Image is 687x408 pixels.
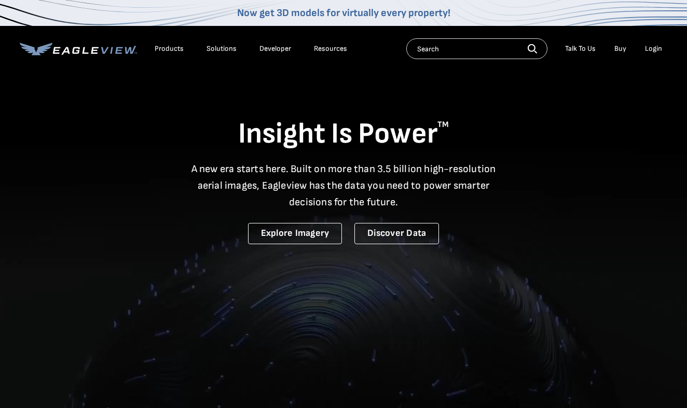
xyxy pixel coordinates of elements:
a: Explore Imagery [248,223,342,244]
div: Solutions [207,44,237,53]
a: Buy [614,44,626,53]
div: Resources [314,44,347,53]
p: A new era starts here. Built on more than 3.5 billion high-resolution aerial images, Eagleview ha... [185,161,502,210]
a: Now get 3D models for virtually every property! [237,7,450,19]
input: Search [406,38,547,59]
sup: TM [437,120,449,130]
div: Login [645,44,662,53]
a: Developer [259,44,291,53]
div: Products [155,44,184,53]
div: Talk To Us [565,44,596,53]
a: Discover Data [354,223,439,244]
h1: Insight Is Power [20,116,667,152]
